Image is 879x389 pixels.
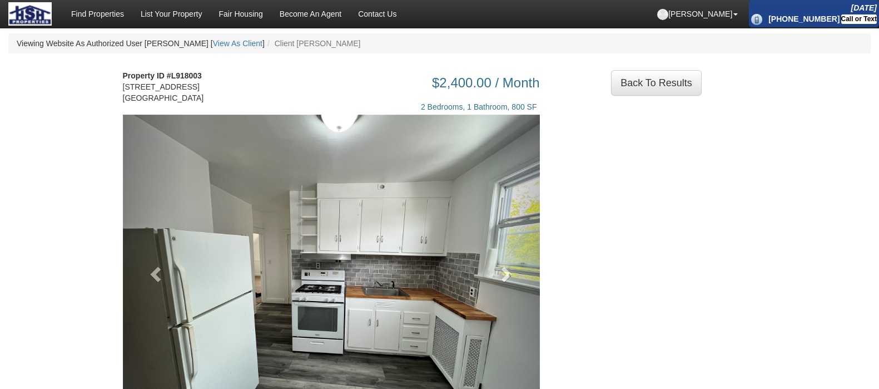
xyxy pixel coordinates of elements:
[17,38,265,49] li: Viewing Website As Authorized User [PERSON_NAME] [ ]
[265,38,361,49] li: Client [PERSON_NAME]
[123,70,215,104] address: [STREET_ADDRESS] [GEOGRAPHIC_DATA]
[231,76,540,90] h3: $2,400.00 / Month
[657,9,668,20] img: default-profile.png
[611,70,702,96] div: ...
[611,70,702,96] a: Back To Results
[213,39,262,48] a: View As Client
[123,71,202,80] strong: Property ID #L918003
[768,14,840,23] b: [PHONE_NUMBER]
[231,90,540,112] div: 2 Bedrooms, 1 Bathroom, 800 SF
[851,3,877,12] i: [DATE]
[751,14,762,25] img: phone_icon.png
[841,14,877,24] div: Call or Text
